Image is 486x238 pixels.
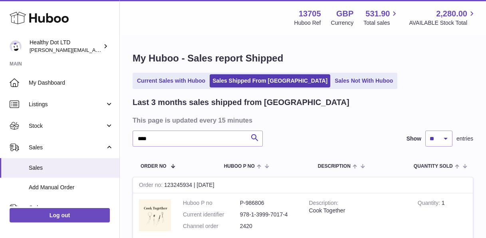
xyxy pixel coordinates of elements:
[29,101,105,108] span: Listings
[414,164,453,169] span: Quantity Sold
[436,8,467,19] span: 2,280.00
[10,40,22,52] img: Dorothy@healthydot.com
[183,211,240,218] dt: Current identifier
[365,8,390,19] span: 531.90
[224,164,255,169] span: Huboo P no
[240,222,297,230] dd: 2420
[29,79,113,87] span: My Dashboard
[133,177,473,193] div: 123245934 | [DATE]
[133,52,473,65] h1: My Huboo - Sales report Shipped
[141,164,167,169] span: Order No
[418,200,442,208] strong: Quantity
[299,8,321,19] strong: 13705
[363,19,399,27] span: Total sales
[407,135,421,143] label: Show
[29,164,113,172] span: Sales
[318,164,351,169] span: Description
[409,19,476,27] span: AVAILABLE Stock Total
[294,19,321,27] div: Huboo Ref
[332,74,396,87] a: Sales Not With Huboo
[331,19,354,27] div: Currency
[336,8,353,19] strong: GBP
[240,199,297,207] dd: P-986806
[139,199,171,231] img: 1716545230.png
[456,135,473,143] span: entries
[30,47,160,53] span: [PERSON_NAME][EMAIL_ADDRESS][DOMAIN_NAME]
[183,222,240,230] dt: Channel order
[183,199,240,207] dt: Huboo P no
[29,204,105,212] span: Orders
[409,8,476,27] a: 2,280.00 AVAILABLE Stock Total
[134,74,208,87] a: Current Sales with Huboo
[10,208,110,222] a: Log out
[363,8,399,27] a: 531.90 Total sales
[309,207,406,214] div: Cook Together
[139,182,164,190] strong: Order no
[29,144,105,151] span: Sales
[309,200,339,208] strong: Description
[29,184,113,191] span: Add Manual Order
[133,116,471,125] h3: This page is updated every 15 minutes
[30,39,101,54] div: Healthy Dot LTD
[133,97,349,108] h2: Last 3 months sales shipped from [GEOGRAPHIC_DATA]
[210,74,330,87] a: Sales Shipped From [GEOGRAPHIC_DATA]
[240,211,297,218] dd: 978-1-3999-7017-4
[29,122,105,130] span: Stock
